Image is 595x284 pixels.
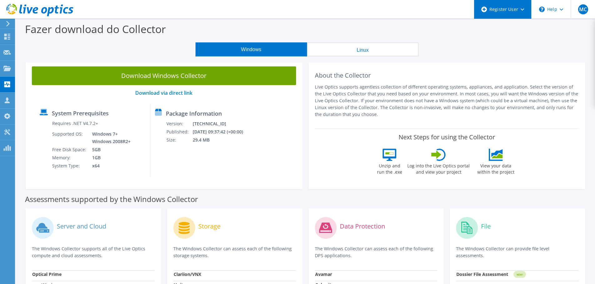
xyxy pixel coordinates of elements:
[192,120,251,128] td: [TECHNICAL_ID]
[517,273,523,276] tspan: NEW!
[315,84,579,118] p: Live Optics supports agentless collection of different operating systems, appliances, and applica...
[174,271,201,277] strong: Clariion/VNX
[87,162,132,170] td: x64
[52,130,87,146] td: Supported OS:
[25,22,166,36] label: Fazer download do Collector
[166,110,222,117] label: Package Information
[198,223,221,229] label: Storage
[456,271,508,277] strong: Dossier File Assessment
[539,7,545,12] svg: \n
[307,42,419,56] button: Linux
[166,128,192,136] td: Published:
[52,120,98,127] label: Requires .NET V4.7.2+
[135,89,192,96] a: Download via direct link
[87,146,132,154] td: 5GB
[473,161,518,175] label: View your data within the project
[192,128,251,136] td: [DATE] 09:37:42 (+00:00)
[192,136,251,144] td: 29.4 MB
[375,161,404,175] label: Unzip and run the .exe
[52,154,87,162] td: Memory:
[166,120,192,128] td: Version:
[196,42,307,56] button: Windows
[32,271,62,277] strong: Optical Prime
[52,162,87,170] td: System Type:
[340,223,385,229] label: Data Protection
[87,154,132,162] td: 1GB
[32,66,296,85] a: Download Windows Collector
[407,161,470,175] label: Log into the Live Optics portal and view your project
[399,133,495,141] label: Next Steps for using the Collector
[52,146,87,154] td: Free Disk Space:
[578,4,588,14] span: MC
[32,245,155,259] p: The Windows Collector supports all of the Live Optics compute and cloud assessments.
[52,110,109,116] label: System Prerequisites
[315,245,438,259] p: The Windows Collector can assess each of the following DPS applications.
[87,130,132,146] td: Windows 7+ Windows 2008R2+
[57,223,106,229] label: Server and Cloud
[481,223,491,229] label: File
[173,245,296,259] p: The Windows Collector can assess each of the following storage systems.
[25,196,198,202] label: Assessments supported by the Windows Collector
[166,136,192,144] td: Size:
[456,245,579,259] p: The Windows Collector can provide file level assessments.
[315,72,579,79] h2: About the Collector
[315,271,332,277] strong: Avamar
